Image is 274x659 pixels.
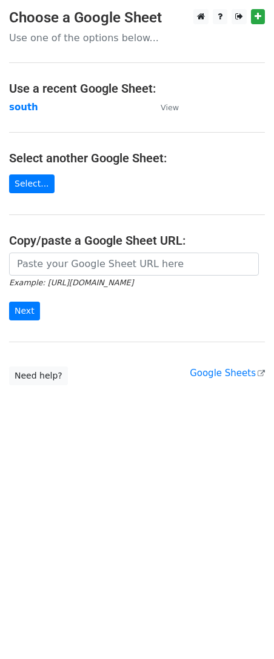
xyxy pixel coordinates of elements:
a: View [149,102,179,113]
h4: Select another Google Sheet: [9,151,265,165]
a: south [9,102,38,113]
a: Need help? [9,366,68,385]
p: Use one of the options below... [9,31,265,44]
small: View [161,103,179,112]
input: Next [9,302,40,320]
a: Select... [9,174,55,193]
a: Google Sheets [190,368,265,379]
small: Example: [URL][DOMAIN_NAME] [9,278,133,287]
h4: Use a recent Google Sheet: [9,81,265,96]
h4: Copy/paste a Google Sheet URL: [9,233,265,248]
h3: Choose a Google Sheet [9,9,265,27]
input: Paste your Google Sheet URL here [9,253,259,276]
